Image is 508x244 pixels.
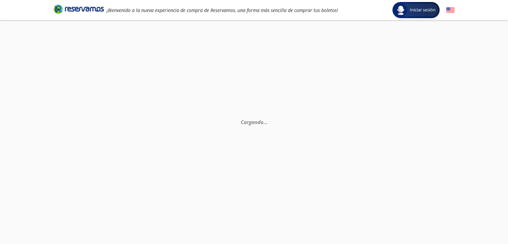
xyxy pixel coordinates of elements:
[266,119,267,125] span: .
[107,7,338,13] em: ¡Bienvenido a la nueva experiencia de compra de Reservamos, una forma más sencilla de comprar tus...
[54,4,104,16] a: Brand Logo
[446,6,455,14] button: English
[263,119,265,125] span: .
[240,119,267,125] em: Cargando
[54,4,104,14] i: Brand Logo
[265,119,266,125] span: .
[407,7,438,13] span: Iniciar sesión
